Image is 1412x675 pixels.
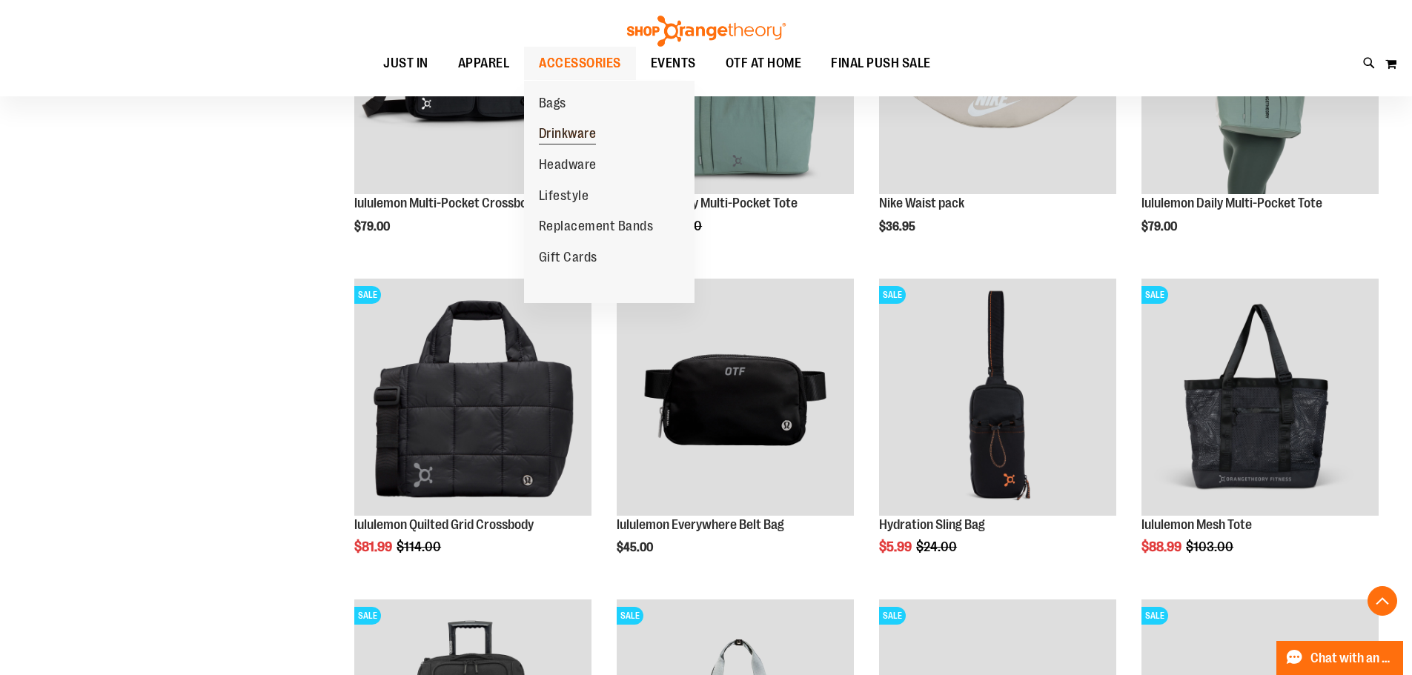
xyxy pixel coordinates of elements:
span: $88.99 [1141,539,1184,554]
span: $36.95 [879,220,918,233]
a: lululemon Quilted Grid Crossbody [354,517,534,532]
img: lululemon Everywhere Belt Bag [617,279,854,516]
span: SALE [354,286,381,304]
a: Nike Waist pack [879,196,964,210]
span: Lifestyle [539,188,589,207]
button: Back To Top [1368,586,1397,616]
a: Headware [524,150,611,181]
span: SALE [1141,286,1168,304]
a: Drinkware [524,119,611,150]
span: Gift Cards [539,250,597,268]
button: Chat with an Expert [1276,641,1404,675]
span: SALE [354,607,381,625]
span: SALE [1141,607,1168,625]
a: lululemon Daily Multi-Pocket Tote [1141,196,1322,210]
a: EVENTS [636,47,711,81]
a: JUST IN [368,47,443,81]
span: Bags [539,96,566,114]
span: APPAREL [458,47,510,80]
img: Product image for lululemon Mesh Tote [1141,279,1379,516]
a: ACCESSORIES [524,47,636,80]
a: OTF AT HOME [711,47,817,81]
span: EVENTS [651,47,696,80]
span: $81.99 [354,539,394,554]
span: $103.00 [1186,539,1236,554]
a: lululemon Multi-Pocket Crossbody [354,196,540,210]
a: lululemon Mesh Tote [1141,517,1252,532]
span: Headware [539,157,597,176]
a: Replacement Bands [524,211,669,242]
a: lululemon Quilted Grid CrossbodySALE [354,279,591,518]
span: Chat with an Expert [1310,651,1394,665]
span: $79.00 [1141,220,1179,233]
span: $5.99 [879,539,914,554]
span: Drinkware [539,126,597,144]
div: product [1134,271,1386,593]
span: $79.00 [354,220,392,233]
img: Product image for Hydration Sling Bag [879,279,1116,516]
span: FINAL PUSH SALE [831,47,931,80]
a: Product image for Hydration Sling BagSALE [879,279,1116,518]
a: lululemon Everywhere Belt Bag [617,517,784,532]
a: APPAREL [443,47,525,81]
span: SALE [879,286,906,304]
span: $24.00 [916,539,959,554]
span: JUST IN [383,47,428,80]
span: Replacement Bands [539,219,654,237]
img: Shop Orangetheory [625,16,788,47]
span: $45.00 [617,541,655,554]
span: SALE [617,607,643,625]
span: OTF AT HOME [726,47,802,80]
a: lululemon Daily Multi-Pocket Tote [617,196,798,210]
span: $114.00 [397,539,443,554]
ul: ACCESSORIES [524,81,695,303]
a: Lifestyle [524,181,604,212]
span: SALE [879,607,906,625]
a: FINAL PUSH SALE [816,47,946,81]
a: Product image for lululemon Mesh ToteSALE [1141,279,1379,518]
a: Hydration Sling Bag [879,517,985,532]
a: Gift Cards [524,242,612,273]
img: lululemon Quilted Grid Crossbody [354,279,591,516]
a: Bags [524,88,581,119]
div: product [347,271,599,593]
a: lululemon Everywhere Belt Bag [617,279,854,518]
span: ACCESSORIES [539,47,621,80]
div: product [609,271,861,593]
div: product [872,271,1124,593]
